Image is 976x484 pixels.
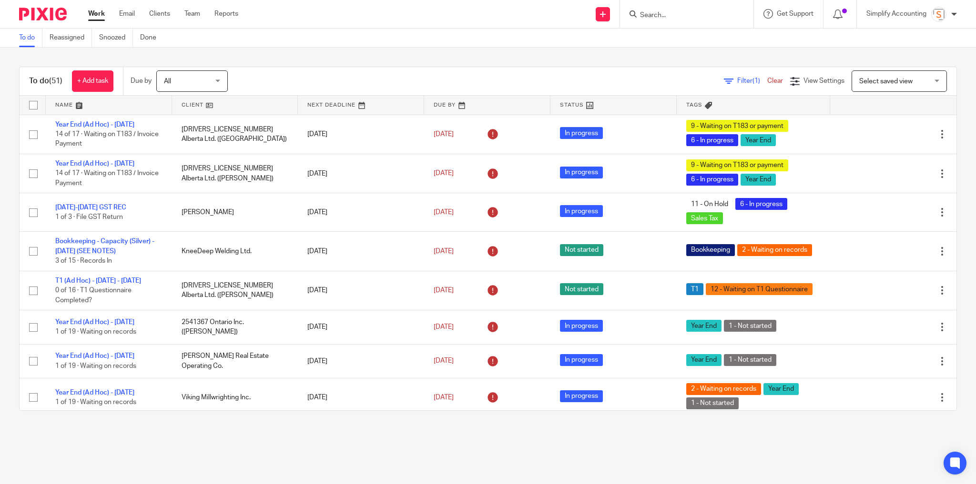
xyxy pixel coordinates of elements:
[724,354,776,366] span: 1 - Not started
[55,131,159,148] span: 14 of 17 · Waiting on T183 / Invoice Payment
[298,232,424,271] td: [DATE]
[55,319,134,326] a: Year End (Ad Hoc) - [DATE]
[55,170,159,187] span: 14 of 17 · Waiting on T183 / Invoice Payment
[29,76,62,86] h1: To do
[99,29,133,47] a: Snoozed
[686,383,761,395] span: 2 - Waiting on records
[298,115,424,154] td: [DATE]
[931,7,946,22] img: Screenshot%202023-11-29%20141159.png
[88,9,105,19] a: Work
[55,353,134,359] a: Year End (Ad Hoc) - [DATE]
[298,154,424,193] td: [DATE]
[434,209,454,216] span: [DATE]
[55,160,134,167] a: Year End (Ad Hoc) - [DATE]
[741,134,776,146] span: Year End
[686,320,722,332] span: Year End
[55,389,134,396] a: Year End (Ad Hoc) - [DATE]
[55,277,141,284] a: T1 (Ad Hoc) - [DATE] - [DATE]
[131,76,152,86] p: Due by
[49,77,62,85] span: (51)
[686,397,739,409] span: 1 - Not started
[19,8,67,20] img: Pixie
[434,287,454,294] span: [DATE]
[172,310,298,344] td: 2541367 Ontario Inc. ([PERSON_NAME])
[298,271,424,310] td: [DATE]
[434,358,454,365] span: [DATE]
[214,9,238,19] a: Reports
[149,9,170,19] a: Clients
[777,10,813,17] span: Get Support
[686,102,702,108] span: Tags
[686,120,788,132] span: 9 - Waiting on T183 or payment
[55,399,136,405] span: 1 of 19 · Waiting on records
[767,78,783,84] a: Clear
[298,193,424,232] td: [DATE]
[735,198,787,210] span: 6 - In progress
[434,131,454,138] span: [DATE]
[172,232,298,271] td: KneeDeep Welding Ltd.
[560,354,603,366] span: In progress
[172,154,298,193] td: [DRIVERS_LICENSE_NUMBER] Alberta Ltd. ([PERSON_NAME])
[686,174,738,186] span: 6 - In progress
[298,378,424,416] td: [DATE]
[55,204,126,211] a: [DATE]-[DATE] GST REC
[184,9,200,19] a: Team
[55,287,132,304] span: 0 of 16 · T1 Questionnaire Completed?
[706,283,813,295] span: 12 - Waiting on T1 Questionnaire
[55,238,154,254] a: Bookkeeping - Capacity (Silver) - [DATE] (SEE NOTES)
[172,115,298,154] td: [DRIVERS_LICENSE_NUMBER] Alberta Ltd. ([GEOGRAPHIC_DATA])
[866,9,926,19] p: Simplify Accounting
[560,127,603,139] span: In progress
[119,9,135,19] a: Email
[55,214,123,221] span: 1 of 3 · File GST Return
[140,29,163,47] a: Done
[686,283,703,295] span: T1
[686,354,722,366] span: Year End
[19,29,42,47] a: To do
[164,78,171,85] span: All
[298,344,424,378] td: [DATE]
[434,394,454,401] span: [DATE]
[686,212,723,224] span: Sales Tax
[686,159,788,171] span: 9 - Waiting on T183 or payment
[560,244,603,256] span: Not started
[72,70,113,92] a: + Add task
[434,324,454,330] span: [DATE]
[737,78,767,84] span: Filter
[737,244,812,256] span: 2 - Waiting on records
[55,121,134,128] a: Year End (Ad Hoc) - [DATE]
[55,257,112,264] span: 3 of 15 · Records In
[763,383,799,395] span: Year End
[560,320,603,332] span: In progress
[50,29,92,47] a: Reassigned
[55,363,136,369] span: 1 of 19 · Waiting on records
[639,11,725,20] input: Search
[724,320,776,332] span: 1 - Not started
[298,310,424,344] td: [DATE]
[55,328,136,335] span: 1 of 19 · Waiting on records
[686,134,738,146] span: 6 - In progress
[560,283,603,295] span: Not started
[686,198,733,210] span: 11 - On Hold
[172,271,298,310] td: [DRIVERS_LICENSE_NUMBER] Alberta Ltd. ([PERSON_NAME])
[560,167,603,178] span: In progress
[172,378,298,416] td: Viking Millwrighting Inc.
[560,205,603,217] span: In progress
[686,244,735,256] span: Bookkeeping
[434,170,454,177] span: [DATE]
[859,78,913,85] span: Select saved view
[172,193,298,232] td: [PERSON_NAME]
[434,248,454,255] span: [DATE]
[752,78,760,84] span: (1)
[560,390,603,402] span: In progress
[172,344,298,378] td: [PERSON_NAME] Real Estate Operating Co.
[741,174,776,186] span: Year End
[803,78,844,84] span: View Settings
